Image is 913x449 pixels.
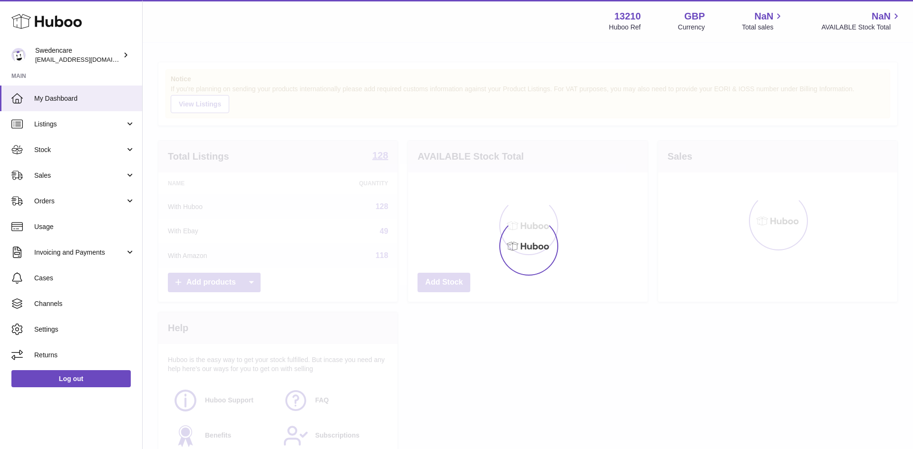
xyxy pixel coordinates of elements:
[34,325,135,334] span: Settings
[742,23,784,32] span: Total sales
[821,10,902,32] a: NaN AVAILABLE Stock Total
[34,222,135,231] span: Usage
[821,23,902,32] span: AVAILABLE Stock Total
[872,10,891,23] span: NaN
[754,10,773,23] span: NaN
[684,10,705,23] strong: GBP
[34,94,135,103] span: My Dashboard
[11,48,26,62] img: internalAdmin-13210@internal.huboo.com
[34,351,135,360] span: Returns
[34,248,125,257] span: Invoicing and Payments
[614,10,641,23] strong: 13210
[35,56,140,63] span: [EMAIL_ADDRESS][DOMAIN_NAME]
[35,46,121,64] div: Swedencare
[609,23,641,32] div: Huboo Ref
[34,299,135,308] span: Channels
[34,274,135,283] span: Cases
[34,145,125,154] span: Stock
[34,171,125,180] span: Sales
[34,197,125,206] span: Orders
[742,10,784,32] a: NaN Total sales
[678,23,705,32] div: Currency
[34,120,125,129] span: Listings
[11,370,131,387] a: Log out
